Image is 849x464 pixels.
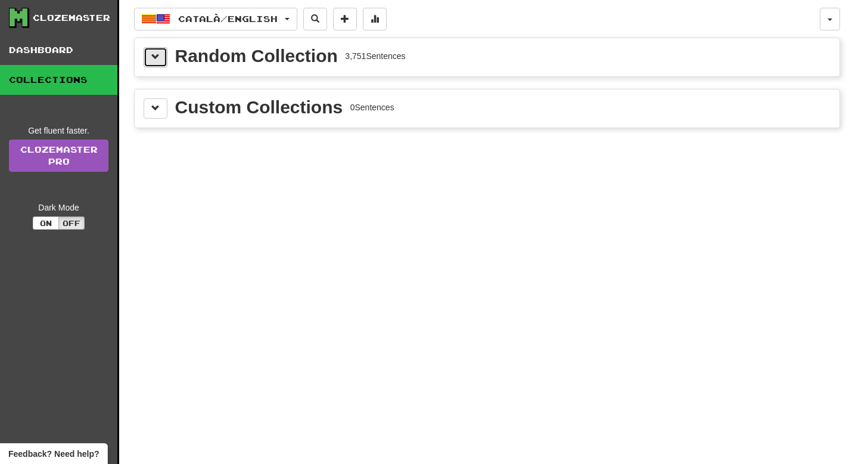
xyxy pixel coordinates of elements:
div: Random Collection [175,47,338,65]
div: 3,751 Sentences [345,50,405,62]
button: Search sentences [303,8,327,30]
div: Clozemaster [33,12,110,24]
span: Català / English [178,14,278,24]
div: Custom Collections [175,98,343,116]
button: Add sentence to collection [333,8,357,30]
button: Off [58,216,85,230]
button: Català/English [134,8,297,30]
a: ClozemasterPro [9,140,108,172]
button: On [33,216,59,230]
div: 0 Sentences [350,101,394,113]
button: More stats [363,8,387,30]
div: Dark Mode [9,202,108,214]
span: Open feedback widget [8,448,99,460]
div: Get fluent faster. [9,125,108,137]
